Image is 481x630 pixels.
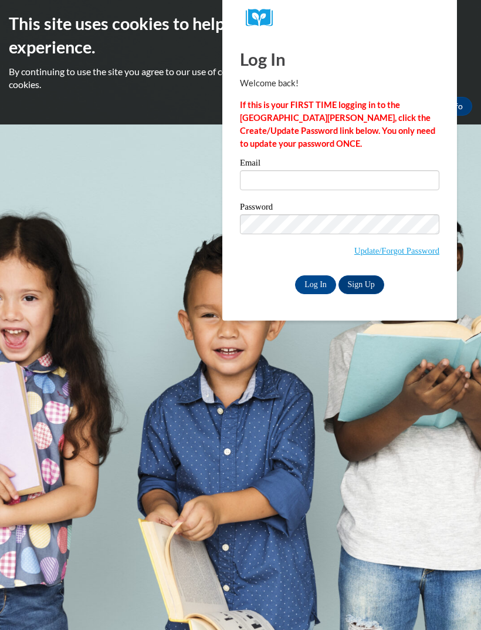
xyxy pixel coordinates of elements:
[9,65,472,91] p: By continuing to use the site you agree to our use of cookies. Use the ‘More info’ button to read...
[240,159,439,170] label: Email
[9,12,472,59] h2: This site uses cookies to help improve your learning experience.
[338,275,384,294] a: Sign Up
[354,246,439,255] a: Update/Forgot Password
[240,203,439,214] label: Password
[295,275,336,294] input: Log In
[240,100,435,149] strong: If this is your FIRST TIME logging in to the [GEOGRAPHIC_DATA][PERSON_NAME], click the Create/Upd...
[240,47,439,71] h1: Log In
[246,9,281,27] img: Logo brand
[434,583,472,621] iframe: Button to launch messaging window
[240,77,439,90] p: Welcome back!
[246,9,433,27] a: COX Campus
